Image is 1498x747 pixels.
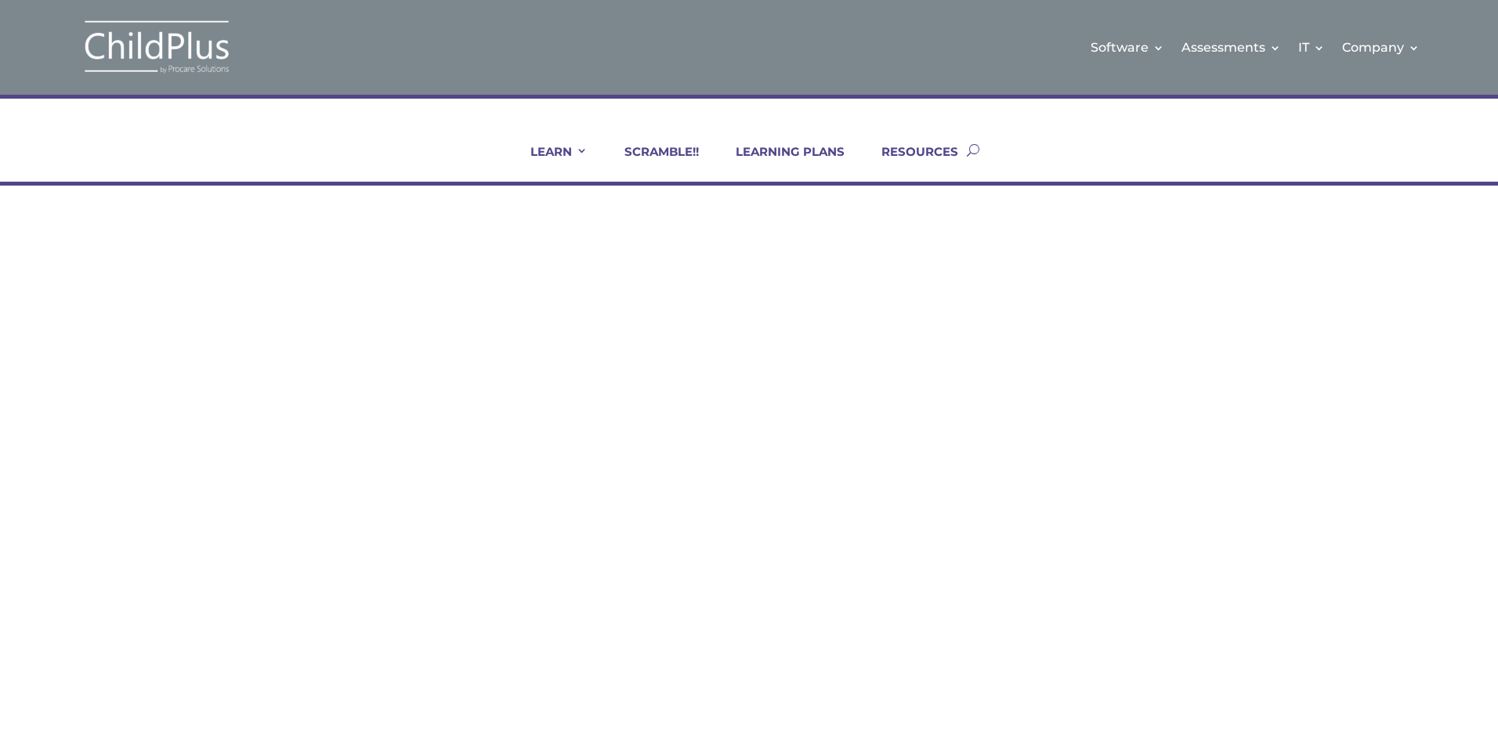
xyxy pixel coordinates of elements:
a: Assessments [1181,16,1281,79]
a: LEARN [511,144,588,182]
a: RESOURCES [862,144,958,182]
a: LEARNING PLANS [716,144,845,182]
a: Company [1342,16,1420,79]
a: SCRAMBLE!! [605,144,699,182]
a: IT [1298,16,1325,79]
a: Software [1091,16,1164,79]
